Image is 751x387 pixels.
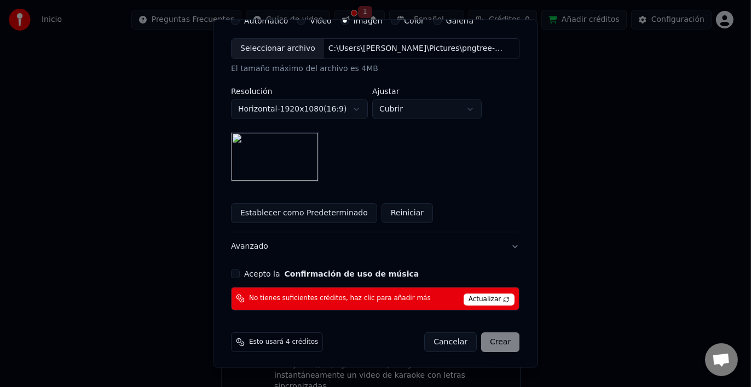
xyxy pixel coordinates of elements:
[464,294,515,306] span: Actualizar
[310,17,332,25] label: Video
[285,270,419,278] button: Acepto la
[249,295,431,303] span: No tienes suficientes créditos, haz clic para añadir más
[231,63,519,74] div: El tamaño máximo del archivo es 4MB
[249,338,318,347] span: Esto usará 4 créditos
[405,17,425,25] label: Color
[232,39,324,58] div: Seleccionar archivo
[382,203,433,223] button: Reiniciar
[231,203,377,223] button: Establecer como Predeterminado
[231,87,368,95] label: Resolución
[244,17,288,25] label: Automático
[324,43,510,54] div: C:\Users\[PERSON_NAME]\Pictures\pngtree-d-render-of-brick-wall-with-karaoke-sign-in-front-of-pict...
[231,16,519,232] div: VideoPersonalizar video de karaoke: usar imagen, video o color
[231,232,519,261] button: Avanzado
[425,332,477,352] button: Cancelar
[372,87,482,95] label: Ajustar
[244,270,419,278] label: Acepto la
[446,17,473,25] label: Galería
[354,17,383,25] label: Imagen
